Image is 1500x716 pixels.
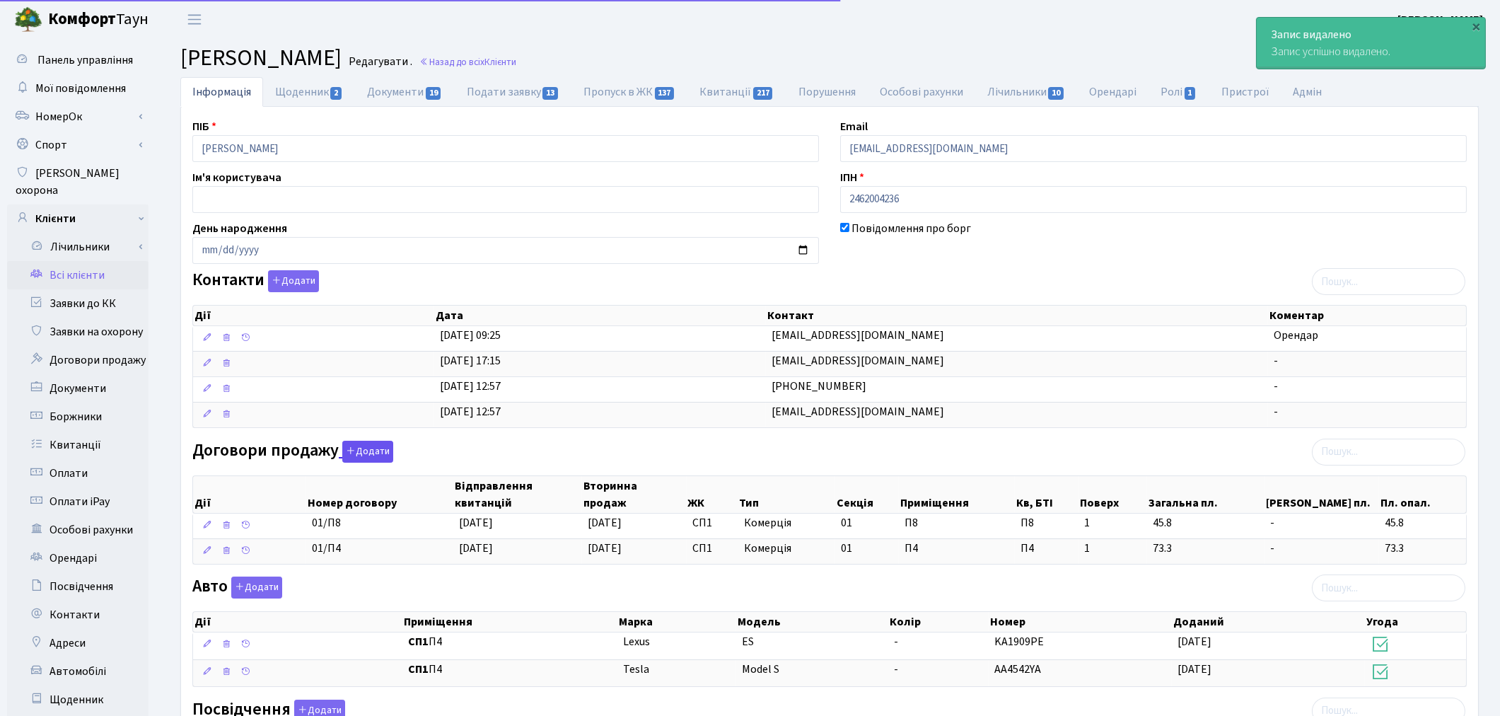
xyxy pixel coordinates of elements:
span: ES [742,634,754,649]
th: Угода [1365,612,1466,632]
div: × [1470,19,1484,33]
span: СП1 [692,515,733,531]
a: Заявки до КК [7,289,149,318]
span: - [1274,404,1278,420]
th: Модель [736,612,888,632]
a: Щоденник [263,77,355,107]
span: - [1270,515,1373,531]
span: 137 [655,87,675,100]
b: СП1 [408,662,429,677]
a: Договори продажу [7,346,149,374]
a: Посвідчення [7,572,149,601]
span: 45.8 [1153,515,1259,531]
span: П8 [905,515,918,531]
th: Номер [989,612,1172,632]
th: ЖК [687,476,738,513]
span: 10 [1048,87,1064,100]
label: ПІБ [192,118,216,135]
th: Коментар [1268,306,1466,325]
span: 01 [841,541,852,556]
a: Лічильники [16,233,149,261]
b: [PERSON_NAME] [1397,12,1483,28]
label: Ім'я користувача [192,169,281,186]
a: Документи [355,77,454,107]
th: Приміщення [402,612,617,632]
a: Додати [228,574,282,599]
a: Мої повідомлення [7,74,149,103]
label: Авто [192,577,282,599]
span: П4 [408,662,612,678]
a: Боржники [7,403,149,431]
span: 217 [753,87,773,100]
span: - [894,634,898,649]
span: [DATE] 09:25 [440,328,501,343]
th: Тип [738,476,836,513]
a: Клієнти [7,204,149,233]
a: Всі клієнти [7,261,149,289]
th: Секція [835,476,899,513]
a: Оплати [7,459,149,487]
span: - [1274,353,1278,369]
span: Панель управління [37,52,133,68]
th: Номер договору [306,476,453,513]
span: П4 [905,541,918,556]
th: Дії [193,612,402,632]
button: Договори продажу [342,441,393,463]
a: Пристрої [1209,77,1281,107]
a: Контакти [7,601,149,629]
label: Контакти [192,270,319,292]
span: Комерція [744,541,830,557]
th: Пл. опал. [1379,476,1466,513]
a: [PERSON_NAME] [1397,11,1483,28]
button: Переключити навігацію [177,8,212,31]
span: [DATE] 12:57 [440,404,501,420]
th: Марка [617,612,736,632]
label: Договори продажу [192,441,393,463]
a: Панель управління [7,46,149,74]
a: Ролі [1149,77,1209,107]
a: Спорт [7,131,149,159]
b: Комфорт [48,8,116,30]
th: Кв, БТІ [1015,476,1079,513]
a: Щоденник [7,686,149,714]
span: [DATE] 12:57 [440,379,501,394]
a: Квитанції [688,77,786,107]
a: Пропуск в ЖК [571,77,687,107]
span: [DATE] [588,541,622,556]
span: П4 [408,634,612,650]
span: Орендар [1274,328,1318,343]
th: Контакт [766,306,1268,325]
a: Адмін [1281,77,1334,107]
th: Вторинна продаж [582,476,687,513]
label: Повідомлення про борг [851,220,971,237]
a: Лічильники [975,77,1077,107]
a: Оплати iPay [7,487,149,516]
th: [PERSON_NAME] пл. [1264,476,1379,513]
div: Запис успішно видалено. [1257,18,1485,69]
span: 45.8 [1385,515,1460,531]
a: Квитанції [7,431,149,459]
a: Особові рахунки [7,516,149,544]
input: Пошук... [1312,268,1465,295]
img: logo.png [14,6,42,34]
span: Комерція [744,515,830,531]
span: - [1274,379,1278,394]
a: Особові рахунки [868,77,975,107]
span: 2 [330,87,342,100]
span: [PERSON_NAME] [180,42,342,74]
span: 19 [426,87,441,100]
span: 01 [841,515,852,531]
a: Назад до всіхКлієнти [419,55,516,69]
span: [DATE] 17:15 [440,353,501,369]
span: 1 [1084,515,1141,531]
input: Пошук... [1312,439,1465,466]
a: Додати [264,268,319,293]
span: 73.3 [1385,541,1460,557]
span: [DATE] [459,515,493,531]
a: Орендарі [1077,77,1149,107]
a: Порушення [786,77,868,107]
span: Tesla [623,662,649,677]
a: НомерОк [7,103,149,131]
span: П8 [1021,515,1073,531]
a: Автомобілі [7,657,149,686]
